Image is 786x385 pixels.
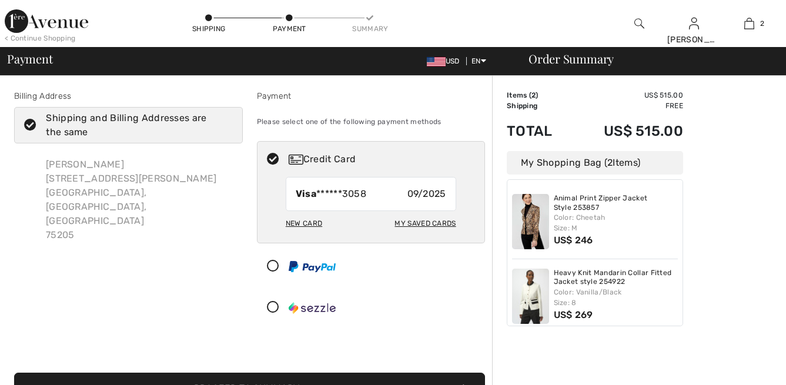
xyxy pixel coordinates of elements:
td: US$ 515.00 [571,90,683,101]
img: Animal Print Zipper Jacket Style 253857 [512,194,549,249]
div: [PERSON_NAME] [667,34,721,46]
img: My Info [689,16,699,31]
img: PayPal [289,261,336,272]
div: Payment [272,24,307,34]
span: US$ 246 [554,235,593,246]
a: Sign In [689,18,699,29]
img: Sezzle [289,302,336,314]
div: New Card [286,213,322,233]
td: US$ 515.00 [571,111,683,151]
div: Summary [352,24,387,34]
img: US Dollar [427,57,446,66]
span: US$ 269 [554,309,593,320]
span: USD [427,57,464,65]
div: Credit Card [289,152,477,166]
span: 09/2025 [407,187,446,201]
div: Please select one of the following payment methods [257,107,486,136]
span: Payment [7,53,52,65]
span: EN [471,57,486,65]
div: Billing Address [14,90,243,102]
div: Color: Cheetah Size: M [554,212,678,233]
img: My Bag [744,16,754,31]
td: Total [507,111,571,151]
img: search the website [634,16,644,31]
td: Shipping [507,101,571,111]
div: Payment [257,90,486,102]
div: My Saved Cards [394,213,456,233]
strong: Visa [296,188,316,199]
td: Items ( ) [507,90,571,101]
img: Heavy Knit Mandarin Collar Fitted Jacket style 254922 [512,269,549,324]
img: Credit Card [289,155,303,165]
a: Animal Print Zipper Jacket Style 253857 [554,194,678,212]
span: 2 [607,157,613,168]
span: 2 [760,18,764,29]
td: Free [571,101,683,111]
div: Order Summary [514,53,779,65]
div: < Continue Shopping [5,33,76,43]
div: Color: Vanilla/Black Size: 8 [554,287,678,308]
img: 1ère Avenue [5,9,88,33]
div: Shipping and Billing Addresses are the same [46,111,225,139]
a: 2 [722,16,776,31]
div: [PERSON_NAME] [STREET_ADDRESS][PERSON_NAME] [GEOGRAPHIC_DATA], [GEOGRAPHIC_DATA], [GEOGRAPHIC_DAT... [36,148,243,252]
span: 2 [531,91,536,99]
div: My Shopping Bag ( Items) [507,151,683,175]
a: Heavy Knit Mandarin Collar Fitted Jacket style 254922 [554,269,678,287]
div: Shipping [191,24,226,34]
